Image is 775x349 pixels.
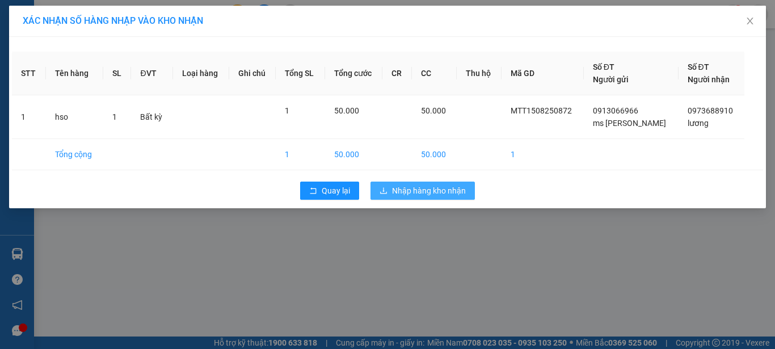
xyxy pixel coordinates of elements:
th: Ghi chú [229,52,276,95]
strong: Công ty TNHH Phúc Xuyên [12,6,107,30]
span: Người gửi [593,75,629,84]
td: 1 [276,139,325,170]
th: Mã GD [502,52,584,95]
td: 1 [12,95,46,139]
span: XÁC NHẬN SỐ HÀNG NHẬP VÀO KHO NHẬN [23,15,203,26]
span: download [380,187,387,196]
span: lương [688,119,709,128]
td: 50.000 [325,139,383,170]
td: 50.000 [412,139,457,170]
td: hso [46,95,103,139]
th: CC [412,52,457,95]
td: Bất kỳ [131,95,173,139]
th: ĐVT [131,52,173,95]
button: rollbackQuay lại [300,182,359,200]
span: Quay lại [322,184,350,197]
span: Nhập hàng kho nhận [392,184,466,197]
span: Người nhận [688,75,730,84]
button: Close [734,6,766,37]
th: Tổng SL [276,52,325,95]
strong: 024 3236 3236 - [6,43,114,63]
strong: 0888 827 827 - 0848 827 827 [24,53,113,73]
th: STT [12,52,46,95]
span: 1 [285,106,289,115]
span: 0973688910 [688,106,733,115]
span: 0913066966 [593,106,638,115]
span: Số ĐT [688,62,709,72]
button: downloadNhập hàng kho nhận [370,182,475,200]
th: Thu hộ [457,52,502,95]
span: ms [PERSON_NAME] [593,119,666,128]
span: rollback [309,187,317,196]
th: Loại hàng [173,52,229,95]
th: CR [382,52,412,95]
span: 1 [112,112,117,121]
span: MTT1508250872 [511,106,572,115]
td: Tổng cộng [46,139,103,170]
td: 1 [502,139,584,170]
span: Số ĐT [593,62,614,72]
th: SL [103,52,132,95]
span: 50.000 [334,106,359,115]
span: close [745,16,755,26]
th: Tên hàng [46,52,103,95]
span: Gửi hàng [GEOGRAPHIC_DATA]: Hotline: [5,33,114,73]
span: 50.000 [421,106,446,115]
span: Gửi hàng Hạ Long: Hotline: [10,76,109,106]
th: Tổng cước [325,52,383,95]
